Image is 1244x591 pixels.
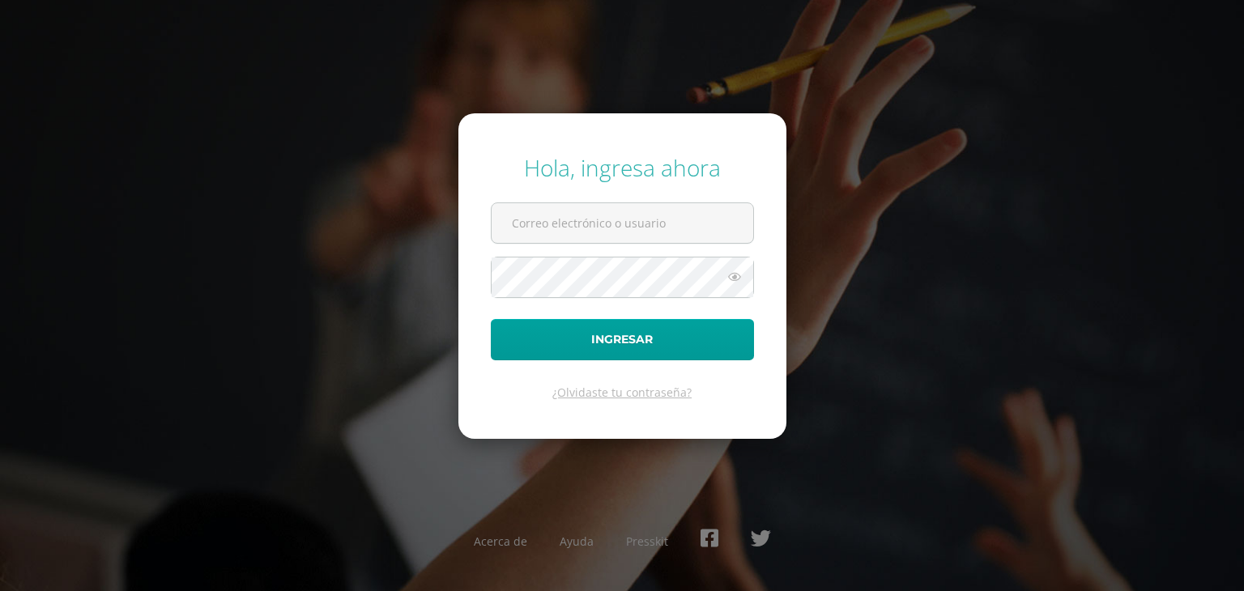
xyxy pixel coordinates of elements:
a: Presskit [626,534,668,549]
a: ¿Olvidaste tu contraseña? [552,385,692,400]
div: Hola, ingresa ahora [491,152,754,183]
button: Ingresar [491,319,754,360]
input: Correo electrónico o usuario [492,203,753,243]
a: Acerca de [474,534,527,549]
a: Ayuda [560,534,594,549]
